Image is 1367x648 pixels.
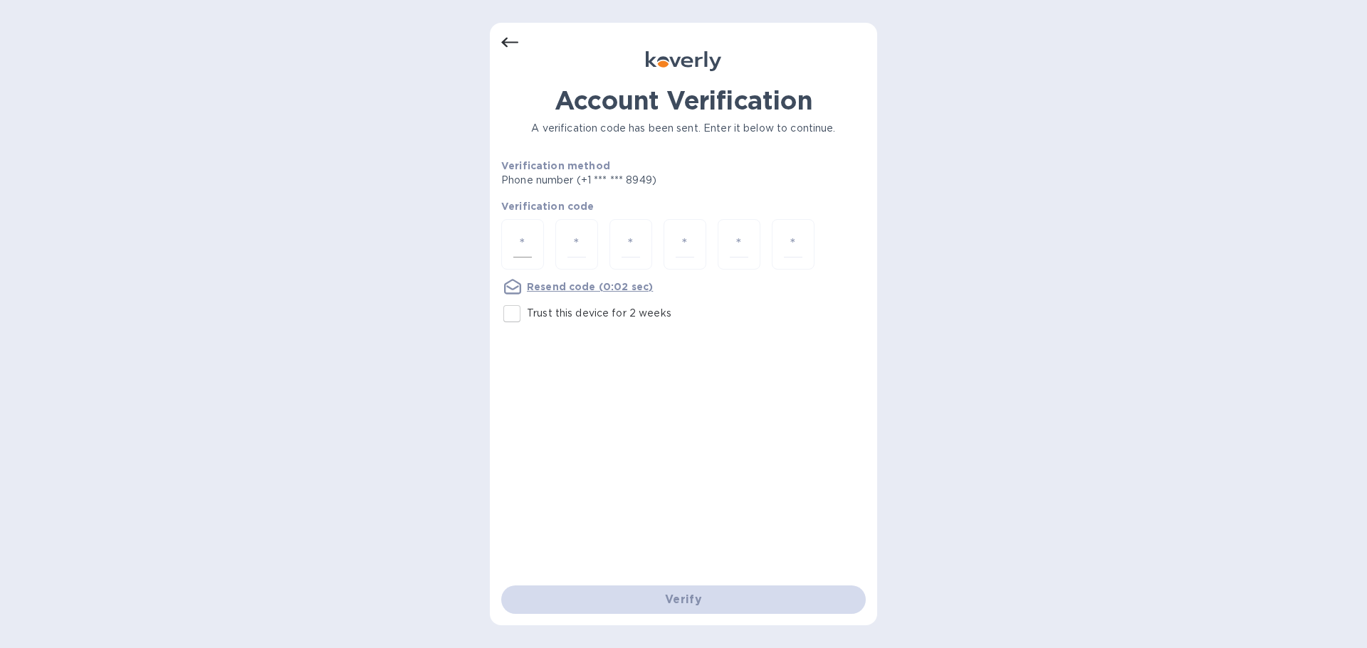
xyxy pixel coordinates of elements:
[501,160,610,171] b: Verification method
[501,173,765,188] p: Phone number (+1 *** *** 8949)
[501,85,866,115] h1: Account Verification
[501,199,866,213] p: Verification code
[501,121,866,136] p: A verification code has been sent. Enter it below to continue.
[527,306,671,321] p: Trust this device for 2 weeks
[527,281,653,292] u: Resend code (0:02 sec)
